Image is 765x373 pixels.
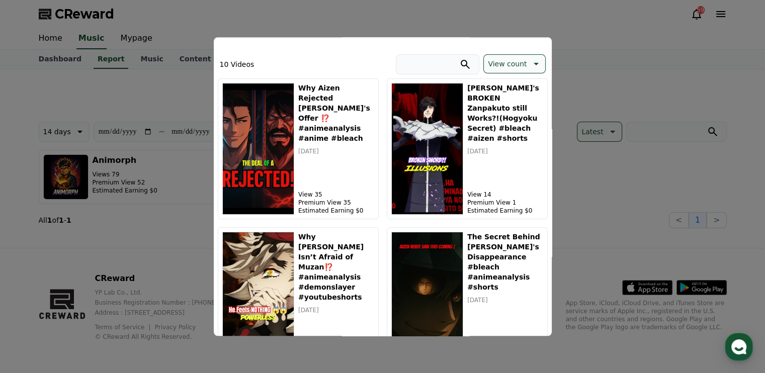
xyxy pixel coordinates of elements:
[387,227,548,368] button: The Secret Behind Urahara's Disappearance #bleach #animeanalysis #shorts The Secret Behind [PERSO...
[130,290,193,315] a: Settings
[467,147,543,155] p: [DATE]
[298,306,374,314] p: [DATE]
[387,78,548,219] button: Aizen's BROKEN Zanpakuto still Works?!(Hogyoku Secret) #bleach #aizen #shorts [PERSON_NAME]'s BRO...
[467,207,543,215] p: Estimated Earning $0
[391,232,464,363] img: The Secret Behind Urahara's Disappearance #bleach #animeanalysis #shorts
[220,59,254,69] p: 10 Videos
[467,232,543,292] h5: The Secret Behind [PERSON_NAME]'s Disappearance #bleach #animeanalysis #shorts
[467,199,543,207] p: Premium View 1
[467,296,543,304] p: [DATE]
[391,83,464,215] img: Aizen's BROKEN Zanpakuto still Works?!(Hogyoku Secret) #bleach #aizen #shorts
[298,199,374,207] p: Premium View 35
[467,191,543,199] p: View 14
[26,305,43,313] span: Home
[222,83,295,215] img: Why Aizen Rejected Yhwach's Offer ⁉️ #animeanalysis #anime #bleach
[298,147,374,155] p: [DATE]
[298,191,374,199] p: View 35
[298,207,374,215] p: Estimated Earning $0
[83,305,113,313] span: Messages
[66,290,130,315] a: Messages
[298,83,374,143] h5: Why Aizen Rejected [PERSON_NAME]'s Offer ⁉️ #animeanalysis #anime #bleach
[3,290,66,315] a: Home
[222,232,295,363] img: Why Douma Isn’t Afraid of Muzan⁉️ #animeanalysis #demonslayer #youtubeshorts
[218,227,379,368] button: Why Douma Isn’t Afraid of Muzan⁉️ #animeanalysis #demonslayer #youtubeshorts Why [PERSON_NAME] Is...
[488,57,527,71] p: View count
[483,54,545,73] button: View count
[214,37,552,336] div: modal
[467,83,543,143] h5: [PERSON_NAME]'s BROKEN Zanpakuto still Works?!(Hogyoku Secret) #bleach #aizen #shorts
[218,78,379,219] button: Why Aizen Rejected Yhwach's Offer ⁉️ #animeanalysis #anime #bleach Why Aizen Rejected [PERSON_NAM...
[149,305,174,313] span: Settings
[298,232,374,302] h5: Why [PERSON_NAME] Isn’t Afraid of Muzan⁉️ #animeanalysis #demonslayer #youtubeshorts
